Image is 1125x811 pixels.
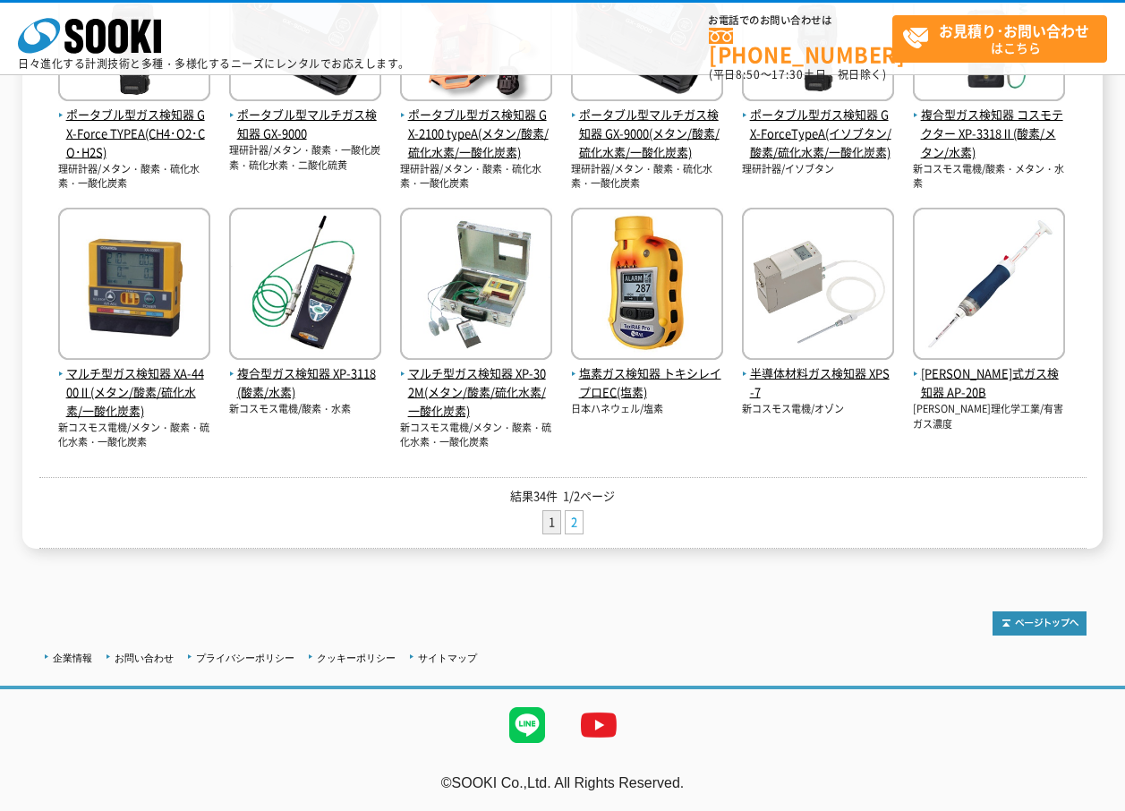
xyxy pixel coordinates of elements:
[902,16,1106,61] span: はこちら
[709,15,892,26] span: お電話でのお問い合わせは
[58,364,210,420] span: マルチ型ガス検知器 XA-4400Ⅱ(メタン/酸素/硫化水素/一酸化炭素)
[229,402,381,417] p: 新コスモス電機/酸素・水素
[913,402,1065,431] p: [PERSON_NAME]理化学工業/有害ガス濃度
[913,346,1065,402] a: [PERSON_NAME]式ガス検知器 AP-20B
[400,364,552,420] span: マルチ型ガス検知器 XP-302M(メタン/酸素/硫化水素/一酸化炭素)
[742,402,894,417] p: 新コスモス電機/オゾン
[229,346,381,402] a: 複合型ガス検知器 XP-3118(酸素/水素)
[229,208,381,364] img: XP-3118(酸素/水素)
[913,208,1065,364] img: AP-20B
[53,653,92,663] a: 企業情報
[58,162,210,192] p: 理研計器/メタン・酸素・硫化水素・一酸化炭素
[39,487,1087,506] p: 結果34件 1/2ページ
[400,346,552,421] a: マルチ型ガス検知器 XP-302M(メタン/酸素/硫化水素/一酸化炭素)
[58,106,210,161] span: ポータブル型ガス検知器 GX-Force TYPEA(CH4･O2･CO･H2S)
[229,106,381,143] span: ポータブル型マルチガス検知器 GX-9000
[742,364,894,402] span: 半導体材料ガス検知器 XPS-7
[115,653,174,663] a: お問い合わせ
[400,88,552,162] a: ポータブル型ガス検知器 GX-2100 typeA(メタン/酸素/硫化水素/一酸化炭素)
[229,364,381,402] span: 複合型ガス検知器 XP-3118(酸素/水素)
[571,402,723,417] p: 日本ハネウェル/塩素
[571,88,723,162] a: ポータブル型マルチガス検知器 GX-9000(メタン/酸素/硫化水素/一酸化炭素)
[400,106,552,161] span: ポータブル型ガス検知器 GX-2100 typeA(メタン/酸素/硫化水素/一酸化炭素)
[571,106,723,161] span: ポータブル型マルチガス検知器 GX-9000(メタン/酸素/硫化水素/一酸化炭素)
[913,88,1065,162] a: 複合型ガス検知器 コスモテクター XP-3318Ⅱ(酸素/メタン/水素)
[742,88,894,162] a: ポータブル型ガス検知器 GX-ForceTypeA(イソブタン/酸素/硫化水素/一酸化炭素)
[196,653,294,663] a: プライバシーポリシー
[58,88,210,162] a: ポータブル型ガス検知器 GX-Force TYPEA(CH4･O2･CO･H2S)
[58,346,210,421] a: マルチ型ガス検知器 XA-4400Ⅱ(メタン/酸素/硫化水素/一酸化炭素)
[563,689,635,761] img: YouTube
[571,364,723,402] span: 塩素ガス検知器 トキシレイプロEC(塩素)
[418,653,477,663] a: サイトマップ
[709,28,892,64] a: [PHONE_NUMBER]
[229,143,381,173] p: 理研計器/メタン・酸素・一酸化炭素・硫化水素・二酸化硫黄
[400,421,552,450] p: 新コスモス電機/メタン・酸素・硫化水素・一酸化炭素
[18,58,410,69] p: 日々進化する計測技術と多種・多様化するニーズにレンタルでお応えします。
[913,106,1065,161] span: 複合型ガス検知器 コスモテクター XP-3318Ⅱ(酸素/メタン/水素)
[58,208,210,364] img: XA-4400Ⅱ(メタン/酸素/硫化水素/一酸化炭素)
[771,66,804,82] span: 17:30
[317,653,396,663] a: クッキーポリシー
[400,208,552,364] img: XP-302M(メタン/酸素/硫化水素/一酸化炭素)
[571,162,723,192] p: 理研計器/メタン・酸素・硫化水素・一酸化炭素
[736,66,761,82] span: 8:50
[913,162,1065,192] p: 新コスモス電機/酸素・メタン・水素
[939,20,1089,41] strong: お見積り･お問い合わせ
[571,208,723,364] img: トキシレイプロEC(塩素)
[542,510,561,534] li: 1
[742,208,894,364] img: XPS-7
[709,66,886,82] span: (平日 ～ 土日、祝日除く)
[993,611,1087,636] img: トップページへ
[892,15,1107,63] a: お見積り･お問い合わせはこちら
[571,346,723,402] a: 塩素ガス検知器 トキシレイプロEC(塩素)
[913,364,1065,402] span: [PERSON_NAME]式ガス検知器 AP-20B
[742,106,894,161] span: ポータブル型ガス検知器 GX-ForceTypeA(イソブタン/酸素/硫化水素/一酸化炭素)
[1056,794,1125,809] a: テストMail
[58,421,210,450] p: 新コスモス電機/メタン・酸素・硫化水素・一酸化炭素
[742,346,894,402] a: 半導体材料ガス検知器 XPS-7
[566,511,583,534] a: 2
[742,162,894,177] p: 理研計器/イソブタン
[400,162,552,192] p: 理研計器/メタン・酸素・硫化水素・一酸化炭素
[229,88,381,143] a: ポータブル型マルチガス検知器 GX-9000
[491,689,563,761] img: LINE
